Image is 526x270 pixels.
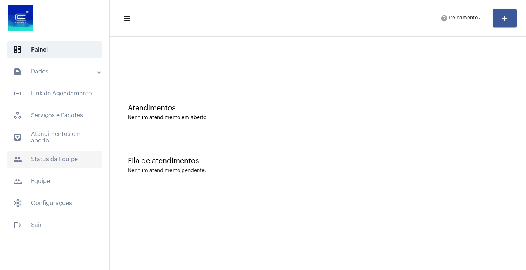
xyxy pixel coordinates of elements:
div: Nenhum atendimento em aberto. [128,115,508,121]
mat-icon: arrow_drop_down [476,15,483,22]
mat-icon: add [500,14,509,23]
span: Atendimentos em aberto [7,129,102,146]
div: Fila de atendimentos [128,157,508,165]
span: Link de Agendamento [7,85,102,102]
mat-icon: sidenav icon [13,155,22,164]
div: Nenhum atendimento pendente. [128,168,206,174]
button: Treinamento [436,11,487,26]
mat-panel-title: Dados [13,67,98,76]
mat-icon: help [441,15,448,22]
mat-icon: sidenav icon [13,177,22,186]
mat-icon: sidenav icon [13,221,22,229]
span: Sair [7,216,102,234]
span: sidenav icon [13,45,22,54]
mat-icon: sidenav icon [123,14,130,23]
span: sidenav icon [13,199,22,208]
mat-icon: sidenav icon [13,89,22,98]
img: d4669ae0-8c07-2337-4f67-34b0df7f5ae4.jpeg [6,4,35,33]
span: sidenav icon [13,111,22,120]
span: Configurações [7,194,102,212]
mat-icon: sidenav icon [13,133,22,142]
span: Serviços e Pacotes [7,107,102,124]
span: Status da Equipe [7,151,102,168]
span: Equipe [7,172,102,190]
div: Atendimentos [128,104,508,112]
mat-icon: sidenav icon [13,67,22,76]
span: Treinamento [448,16,478,21]
span: Painel [7,41,102,58]
mat-expansion-panel-header: sidenav iconDados [4,63,109,80]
